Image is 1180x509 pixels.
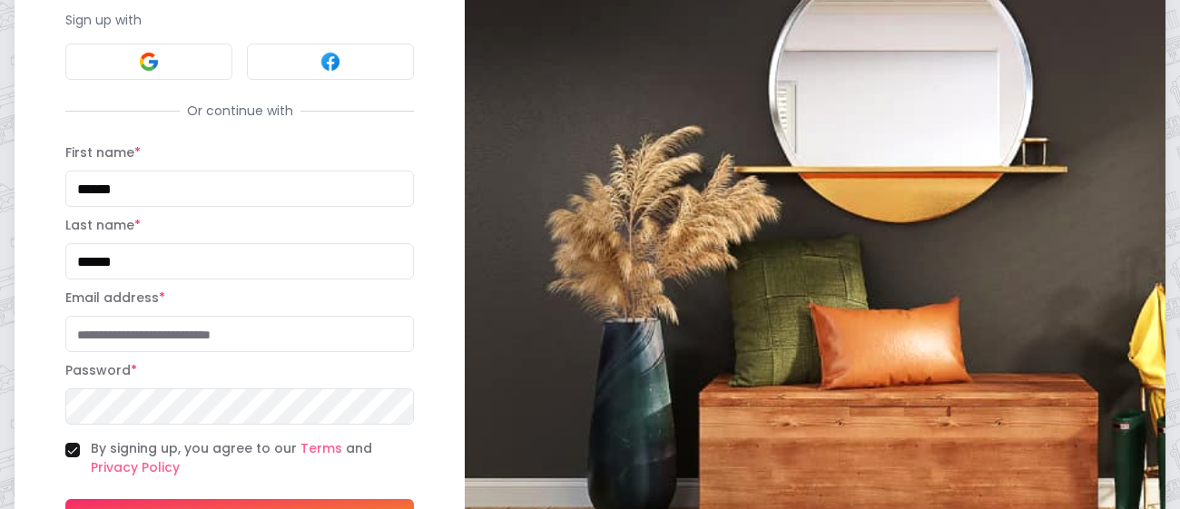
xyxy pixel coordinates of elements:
[180,102,300,120] span: Or continue with
[300,439,342,457] a: Terms
[320,51,341,73] img: Facebook signin
[138,51,160,73] img: Google signin
[65,11,414,29] p: Sign up with
[65,361,137,379] label: Password
[91,439,414,477] label: By signing up, you agree to our and
[65,289,165,307] label: Email address
[65,216,141,234] label: Last name
[65,143,141,162] label: First name
[91,458,180,476] a: Privacy Policy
